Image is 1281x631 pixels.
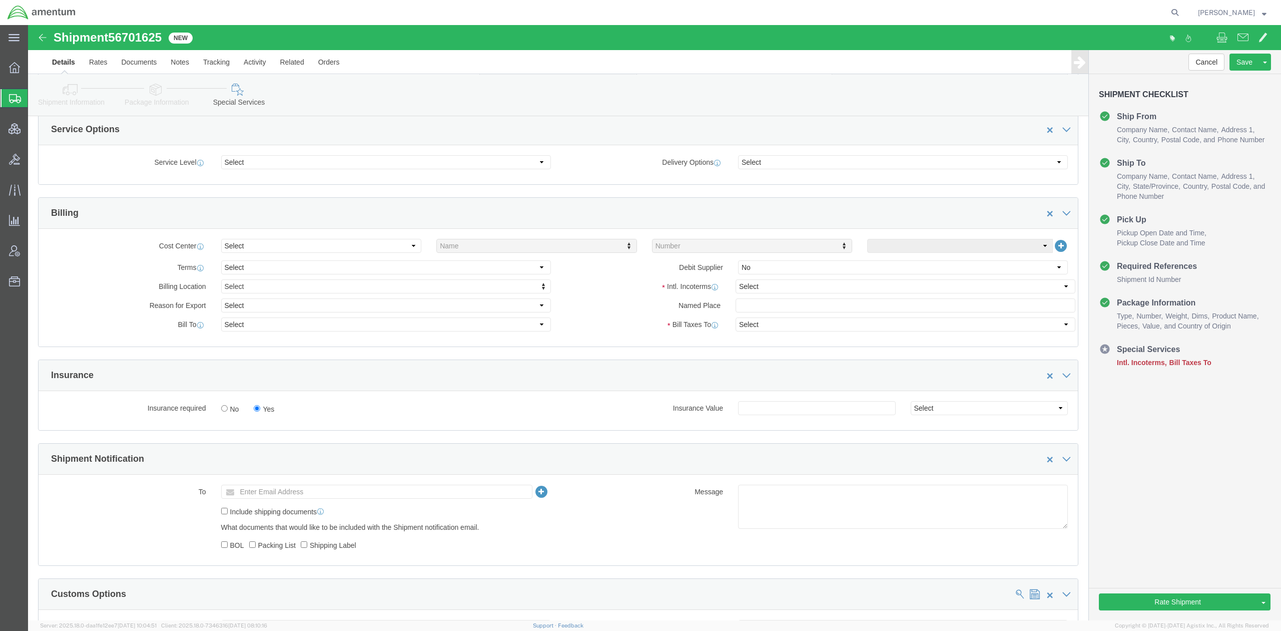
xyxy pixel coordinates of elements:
span: [DATE] 10:04:51 [118,622,157,628]
a: Feedback [558,622,583,628]
a: Support [533,622,558,628]
span: [DATE] 08:10:16 [228,622,267,628]
button: [PERSON_NAME] [1197,7,1267,19]
span: Client: 2025.18.0-7346316 [161,622,267,628]
span: Server: 2025.18.0-daa1fe12ee7 [40,622,157,628]
span: Copyright © [DATE]-[DATE] Agistix Inc., All Rights Reserved [1115,621,1269,630]
img: logo [7,5,76,20]
iframe: FS Legacy Container [28,25,1281,620]
span: Jason Champagne [1198,7,1255,18]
